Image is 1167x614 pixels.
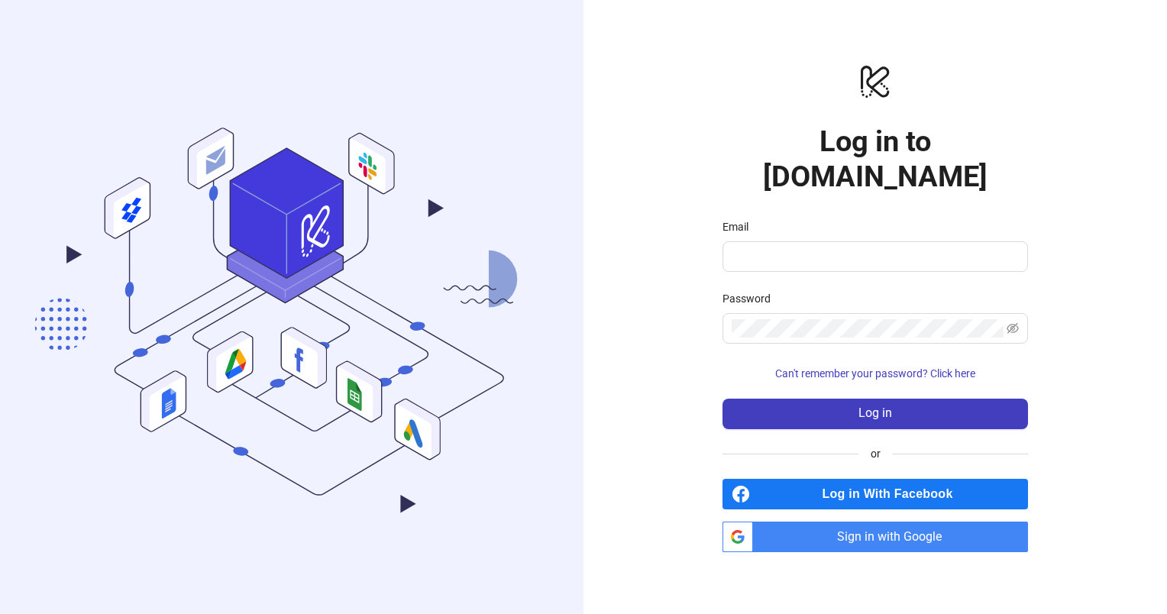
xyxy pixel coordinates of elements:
[858,406,892,420] span: Log in
[723,290,781,307] label: Password
[1007,322,1019,334] span: eye-invisible
[759,522,1028,552] span: Sign in with Google
[723,522,1028,552] a: Sign in with Google
[756,479,1028,509] span: Log in With Facebook
[775,367,975,380] span: Can't remember your password? Click here
[723,399,1028,429] button: Log in
[858,445,893,462] span: or
[732,319,1004,338] input: Password
[723,124,1028,194] h1: Log in to [DOMAIN_NAME]
[723,479,1028,509] a: Log in With Facebook
[723,218,758,235] label: Email
[723,367,1028,380] a: Can't remember your password? Click here
[723,362,1028,386] button: Can't remember your password? Click here
[732,247,1016,266] input: Email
